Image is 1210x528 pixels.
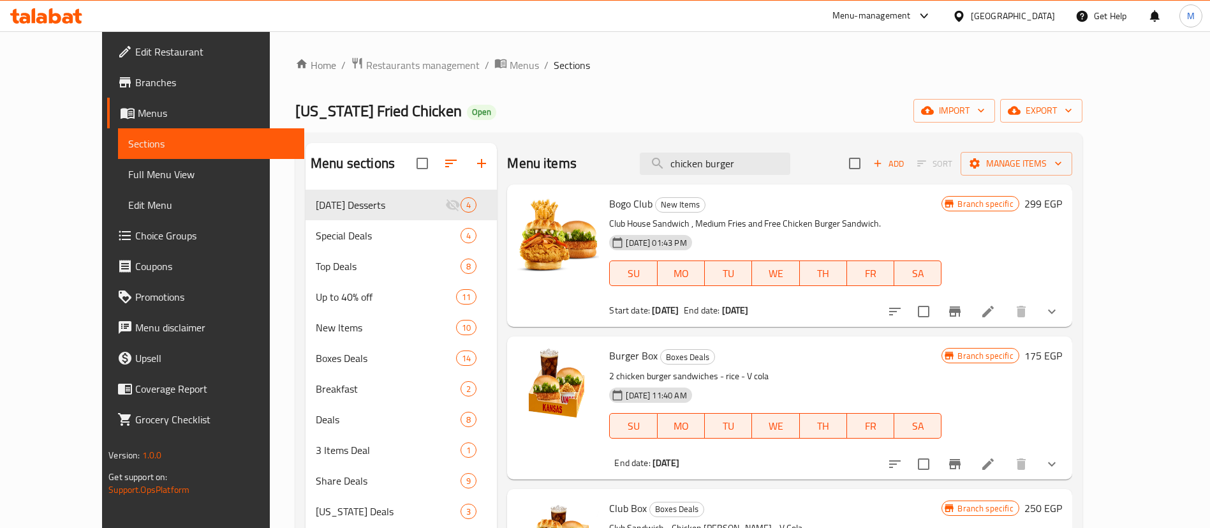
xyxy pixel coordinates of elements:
[456,351,476,366] div: items
[128,197,294,213] span: Edit Menu
[805,264,842,283] span: TH
[107,98,304,128] a: Menus
[652,302,679,319] b: [DATE]
[316,320,456,335] span: New Items
[118,190,304,220] a: Edit Menu
[852,264,889,283] span: FR
[461,199,476,211] span: 4
[316,197,445,213] div: Ramadan Desserts
[135,320,294,335] span: Menu disclaimer
[467,107,496,117] span: Open
[952,198,1018,210] span: Branch specific
[135,381,294,396] span: Coverage Report
[138,105,294,121] span: Menus
[461,197,476,213] div: items
[1037,296,1067,327] button: show more
[868,154,909,174] span: Add item
[909,154,961,174] span: Select section first
[316,504,461,519] div: Kansas Deals
[461,504,476,519] div: items
[445,197,461,213] svg: Inactive section
[847,260,894,286] button: FR
[913,99,995,123] button: import
[971,156,1062,172] span: Manage items
[461,506,476,518] span: 3
[609,260,657,286] button: SU
[710,264,747,283] span: TU
[461,475,476,487] span: 9
[306,312,497,343] div: New Items10
[457,322,476,334] span: 10
[871,156,906,171] span: Add
[1024,195,1062,213] h6: 299 EGP
[409,150,436,177] span: Select all sections
[894,260,941,286] button: SA
[457,352,476,365] span: 14
[507,154,577,173] h2: Menu items
[135,351,294,366] span: Upsell
[461,383,476,395] span: 2
[899,264,936,283] span: SA
[316,381,461,396] span: Breakfast
[910,451,937,478] span: Select to update
[894,413,941,439] button: SA
[710,417,747,435] span: TU
[107,343,304,373] a: Upsell
[800,413,847,439] button: TH
[135,412,294,427] span: Grocery Checklist
[852,417,889,435] span: FR
[1010,103,1072,119] span: export
[306,190,497,220] div: [DATE] Desserts4
[108,447,140,464] span: Version:
[306,282,497,312] div: Up to 40% off11
[461,412,476,427] div: items
[108,481,189,498] a: Support.OpsPlatform
[609,216,941,232] p: Club House Sandwich , Medium Fries and Free Chicken Burger Sandwich.
[663,264,700,283] span: MO
[306,343,497,373] div: Boxes Deals14
[752,260,799,286] button: WE
[1024,499,1062,517] h6: 250 EGP
[341,57,346,73] li: /
[805,417,842,435] span: TH
[461,230,476,242] span: 4
[649,502,704,517] div: Boxes Deals
[107,312,304,343] a: Menu disclaimer
[660,349,715,365] div: Boxes Deals
[316,473,461,488] span: Share Deals
[295,96,462,125] span: [US_STATE] Fried Chicken
[661,350,714,365] span: Boxes Deals
[306,373,497,404] div: Breakfast2
[847,413,894,439] button: FR
[316,412,461,427] div: Deals
[705,413,752,439] button: TU
[306,435,497,465] div: 3 Items Deal1
[461,259,476,274] div: items
[316,228,461,243] span: Special Deals
[868,154,909,174] button: Add
[621,389,691,402] span: [DATE] 11:40 AM
[295,57,336,73] a: Home
[609,499,647,518] span: Club Box
[609,194,653,213] span: Bogo Club
[640,153,790,175] input: search
[311,154,395,173] h2: Menu sections
[684,302,719,319] span: End date:
[107,67,304,98] a: Branches
[107,404,304,435] a: Grocery Checklist
[316,442,461,458] span: 3 Items Deal
[655,197,705,213] div: New Items
[658,260,705,286] button: MO
[961,152,1072,176] button: Manage items
[609,368,941,384] p: 2 chicken burger sandwiches - rice - V cola
[316,259,461,274] span: Top Deals
[971,9,1055,23] div: [GEOGRAPHIC_DATA]
[485,57,489,73] li: /
[1044,304,1059,319] svg: Show Choices
[461,444,476,456] span: 1
[614,455,650,471] span: End date:
[510,57,539,73] span: Menus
